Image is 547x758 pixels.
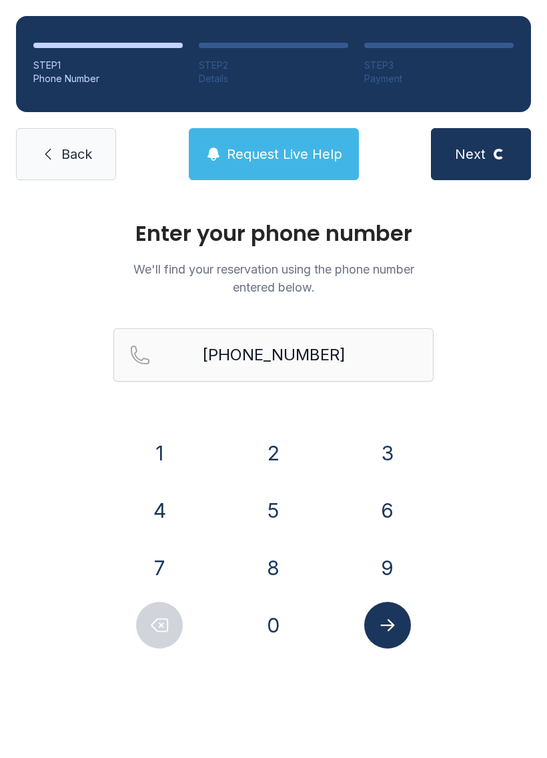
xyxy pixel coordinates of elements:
[364,72,514,85] div: Payment
[364,602,411,649] button: Submit lookup form
[250,544,297,591] button: 8
[136,430,183,476] button: 1
[136,544,183,591] button: 7
[199,59,348,72] div: STEP 2
[364,544,411,591] button: 9
[33,72,183,85] div: Phone Number
[227,145,342,163] span: Request Live Help
[33,59,183,72] div: STEP 1
[250,602,297,649] button: 0
[136,602,183,649] button: Delete number
[364,59,514,72] div: STEP 3
[364,430,411,476] button: 3
[364,487,411,534] button: 6
[250,487,297,534] button: 5
[113,223,434,244] h1: Enter your phone number
[61,145,92,163] span: Back
[136,487,183,534] button: 4
[113,260,434,296] p: We'll find your reservation using the phone number entered below.
[113,328,434,382] input: Reservation phone number
[199,72,348,85] div: Details
[250,430,297,476] button: 2
[455,145,486,163] span: Next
